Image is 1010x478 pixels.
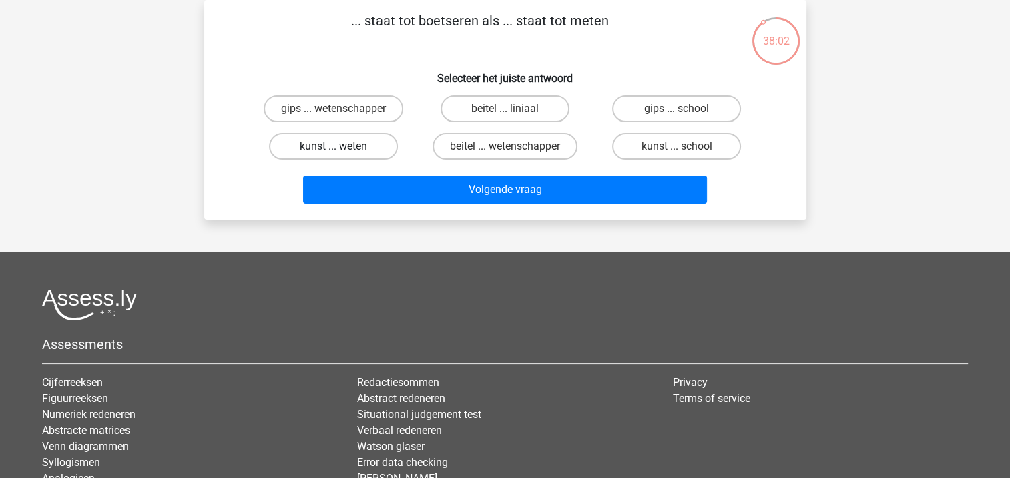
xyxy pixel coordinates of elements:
a: Abstracte matrices [42,424,130,437]
label: beitel ... liniaal [441,95,569,122]
a: Situational judgement test [357,408,481,421]
p: ... staat tot boetseren als ... staat tot meten [226,11,735,51]
a: Verbaal redeneren [357,424,442,437]
a: Terms of service [673,392,750,405]
a: Privacy [673,376,708,389]
h6: Selecteer het juiste antwoord [226,61,785,85]
a: Cijferreeksen [42,376,103,389]
a: Numeriek redeneren [42,408,136,421]
a: Abstract redeneren [357,392,445,405]
label: kunst ... school [612,133,741,160]
button: Volgende vraag [303,176,707,204]
a: Syllogismen [42,456,100,469]
a: Venn diagrammen [42,440,129,453]
a: Error data checking [357,456,448,469]
a: Watson glaser [357,440,425,453]
a: Redactiesommen [357,376,439,389]
label: kunst ... weten [269,133,398,160]
img: Assessly logo [42,289,137,320]
label: gips ... school [612,95,741,122]
a: Figuurreeksen [42,392,108,405]
label: beitel ... wetenschapper [433,133,577,160]
label: gips ... wetenschapper [264,95,403,122]
h5: Assessments [42,336,968,352]
div: 38:02 [751,16,801,49]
